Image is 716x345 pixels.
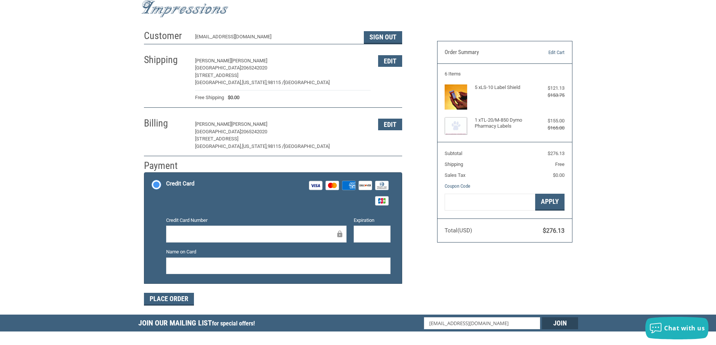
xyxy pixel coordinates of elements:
span: Sales Tax [445,172,465,178]
span: 98115 / [268,143,284,149]
span: 98115 / [268,80,284,85]
span: Total (USD) [445,227,472,234]
span: [GEOGRAPHIC_DATA], [195,80,242,85]
button: Edit [378,55,402,67]
div: [EMAIL_ADDRESS][DOMAIN_NAME] [195,33,356,44]
span: $0.00 [224,94,239,101]
h3: Order Summary [445,49,526,56]
h3: 6 Items [445,71,565,77]
span: Subtotal [445,151,462,156]
a: Coupon Code [445,183,470,189]
button: Sign Out [364,31,402,44]
span: [US_STATE], [242,80,268,85]
h2: Shipping [144,54,188,66]
div: Credit Card [166,178,194,190]
span: 2065242020 [241,65,267,71]
span: [STREET_ADDRESS] [195,72,238,78]
a: Edit Cart [526,49,565,56]
button: Apply [535,194,565,211]
label: Expiration [354,217,391,224]
span: [PERSON_NAME] [195,121,231,127]
span: Free Shipping [195,94,224,101]
span: [GEOGRAPHIC_DATA], [195,143,242,149]
label: Credit Card Number [166,217,347,224]
button: Place Order [144,293,194,306]
input: Email [424,317,540,329]
span: $276.13 [543,227,565,234]
span: [GEOGRAPHIC_DATA] [284,143,330,149]
div: $165.00 [534,124,565,132]
h4: 1 x TL-20/M-850 Dymo Pharmacy Labels [475,117,533,130]
h2: Payment [144,160,188,172]
h4: 5 x LS-10 Label Shield [475,84,533,90]
span: Chat with us [664,324,705,332]
span: [PERSON_NAME] [231,121,267,127]
button: Chat with us [645,317,708,339]
span: 2065242020 [241,129,267,134]
div: $153.75 [534,92,565,99]
span: $0.00 [553,172,565,178]
button: Edit [378,119,402,130]
input: Join [542,317,578,329]
div: $121.13 [534,84,565,92]
span: [GEOGRAPHIC_DATA] [195,65,241,71]
span: [PERSON_NAME] [231,58,267,63]
span: for special offers! [212,320,255,327]
h2: Billing [144,117,188,130]
h5: Join Our Mailing List [138,315,259,334]
h2: Customer [144,30,188,42]
span: [PERSON_NAME] [195,58,231,63]
span: [US_STATE], [242,143,268,149]
span: [GEOGRAPHIC_DATA] [195,129,241,134]
div: $155.00 [534,117,565,125]
span: [STREET_ADDRESS] [195,136,238,142]
span: Free [555,161,565,167]
span: Shipping [445,161,463,167]
label: Name on Card [166,248,391,256]
span: [GEOGRAPHIC_DATA] [284,80,330,85]
span: $276.13 [548,151,565,156]
input: Gift Certificate or Coupon Code [445,194,535,211]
